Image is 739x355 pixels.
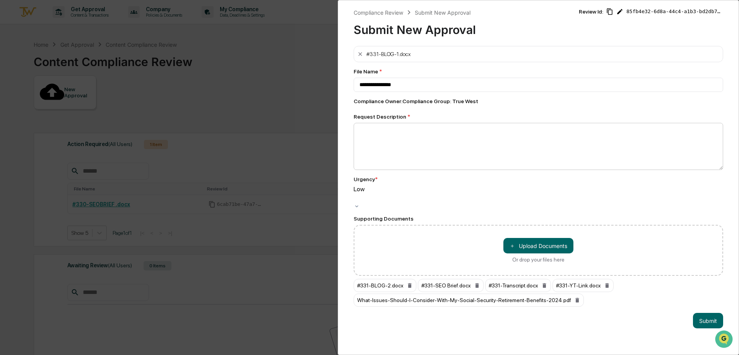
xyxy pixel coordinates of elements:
[354,185,723,193] div: Low
[354,98,723,104] div: Compliance Owner : Compliance Group: True West
[5,109,52,123] a: 🔎Data Lookup
[354,68,723,75] div: File Name
[26,67,98,73] div: We're available if you need us!
[53,94,99,108] a: 🗄️Attestations
[415,9,470,16] div: Submit New Approval
[510,242,515,250] span: ＋
[8,113,14,119] div: 🔎
[354,279,416,292] div: #331-BLOG-2.docx
[354,17,579,37] div: Submit New Approval
[366,51,411,57] div: #331-BLOG-1.docx
[26,59,127,67] div: Start new chat
[606,8,613,15] span: Copy Id
[354,9,403,16] div: Compliance Review
[55,131,94,137] a: Powered byPylon
[77,131,94,137] span: Pylon
[503,238,573,253] button: Or drop your files here
[616,8,623,15] span: Edit Review ID
[512,256,565,263] div: Or drop your files here
[132,61,141,71] button: Start new chat
[354,114,723,120] div: Request Description
[5,94,53,108] a: 🖐️Preclearance
[693,313,723,328] button: Submit
[8,59,22,73] img: 1746055101610-c473b297-6a78-478c-a979-82029cc54cd1
[15,97,50,105] span: Preclearance
[56,98,62,104] div: 🗄️
[579,8,603,15] span: Review Id:
[354,216,723,222] div: Supporting Documents
[714,330,735,350] iframe: Open customer support
[15,112,49,120] span: Data Lookup
[354,294,584,307] div: What-Issues-Should-I-Consider-With-My-Social-Security-Retirement-Benefits-2024.pdf
[553,279,614,292] div: #331-YT-Link.docx
[8,98,14,104] div: 🖐️
[8,16,141,29] p: How can we help?
[64,97,96,105] span: Attestations
[485,279,551,292] div: #331-Transcript.docx
[418,279,484,292] div: #331-SEO Brief.docx
[354,176,378,182] div: Urgency
[626,8,723,15] span: 85fb4e32-6d8a-44c4-a1b3-bd2db73c1241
